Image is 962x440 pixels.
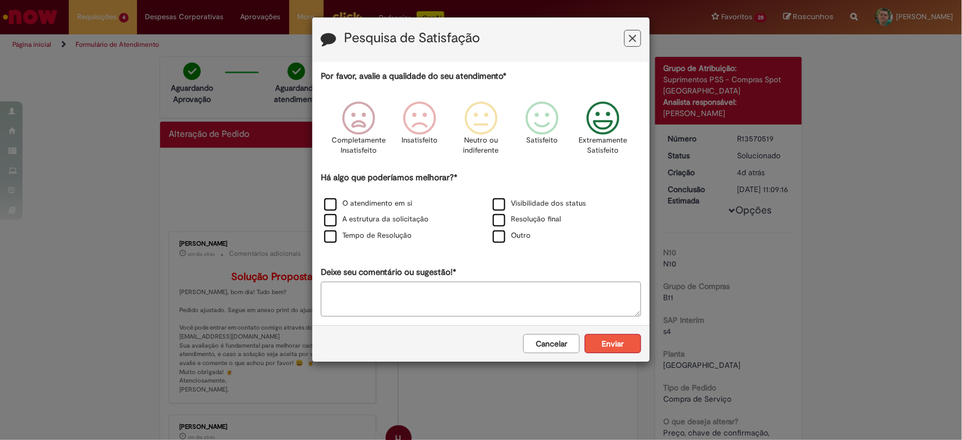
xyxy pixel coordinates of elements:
label: Pesquisa de Satisfação [344,31,480,46]
label: Tempo de Resolução [324,230,412,241]
label: O atendimento em si [324,198,412,209]
label: Deixe seu comentário ou sugestão!* [321,266,456,278]
div: Insatisfeito [391,93,449,170]
label: Visibilidade dos status [493,198,586,209]
label: Por favor, avalie a qualidade do seu atendimento* [321,70,506,82]
p: Extremamente Satisfeito [579,135,627,156]
label: Resolução final [493,214,561,225]
div: Completamente Insatisfeito [330,93,387,170]
label: A estrutura da solicitação [324,214,429,225]
p: Satisfeito [526,135,558,146]
div: Satisfeito [513,93,571,170]
div: Há algo que poderíamos melhorar?* [321,172,641,245]
p: Neutro ou indiferente [461,135,501,156]
label: Outro [493,230,531,241]
p: Insatisfeito [402,135,438,146]
div: Extremamente Satisfeito [574,93,632,170]
button: Cancelar [523,334,580,353]
button: Enviar [585,334,641,353]
div: Neutro ou indiferente [452,93,510,170]
p: Completamente Insatisfeito [332,135,386,156]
